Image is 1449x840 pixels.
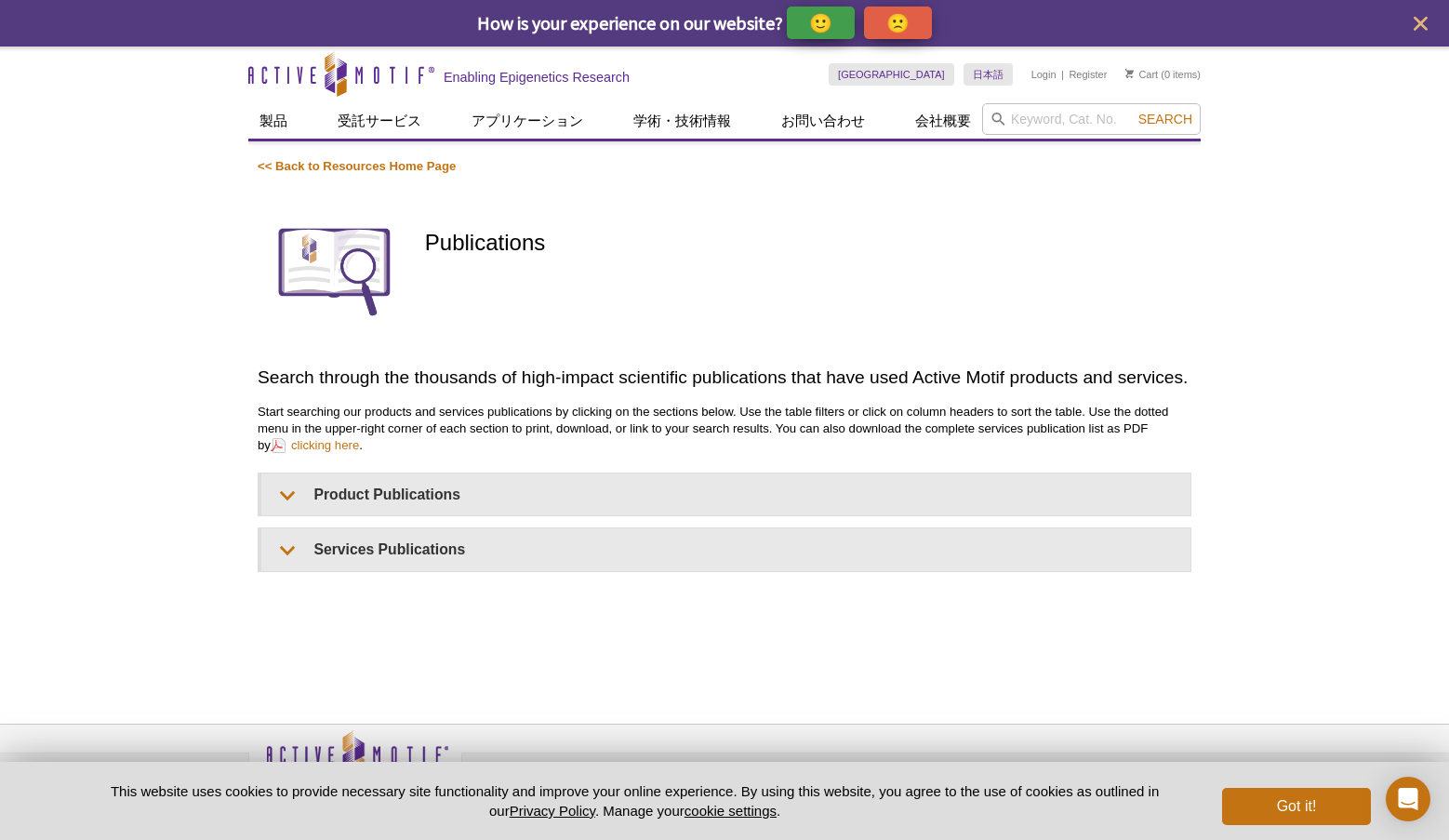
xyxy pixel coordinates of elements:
[258,193,411,347] img: Publications
[904,103,982,139] a: 会社概要
[510,803,595,819] a: Privacy Policy
[261,473,1190,515] summary: Product Publications
[829,63,954,86] a: [GEOGRAPHIC_DATA]
[78,781,1191,820] p: This website uses cookies to provide necessary site functionality and improve your online experie...
[248,103,299,139] a: 製品
[258,159,456,173] a: << Back to Resources Home Page
[1061,63,1064,86] li: |
[982,103,1201,135] input: Keyword, Cat. No.
[271,436,359,454] a: clicking here
[425,231,1191,258] h1: Publications
[477,11,783,34] span: How is your experience on our website?
[261,528,1190,570] summary: Services Publications
[622,103,742,139] a: 学術・技術情報
[886,11,910,34] p: 🙁
[1133,111,1198,127] button: Search
[258,404,1191,454] p: Start searching our products and services publications by clicking on the sections below. Use the...
[685,803,777,819] button: cookie settings
[1125,69,1134,78] img: Your Cart
[1125,68,1158,81] a: Cart
[1409,12,1432,35] button: close
[770,103,876,139] a: お問い合わせ
[326,103,432,139] a: 受託サービス
[992,757,1132,798] table: Click to Verify - This site chose Symantec SSL for secure e-commerce and confidential communicati...
[1222,788,1371,825] button: Got it!
[1069,68,1107,81] a: Register
[964,63,1013,86] a: 日本語
[809,11,832,34] p: 🙂
[1138,112,1192,127] span: Search
[444,69,630,86] h2: Enabling Epigenetics Research
[1386,777,1430,821] div: Open Intercom Messenger
[1125,63,1201,86] li: (0 items)
[248,725,462,800] img: Active Motif,
[1031,68,1057,81] a: Login
[258,365,1191,390] h2: Search through the thousands of high-impact scientific publications that have used Active Motif p...
[460,103,594,139] a: アプリケーション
